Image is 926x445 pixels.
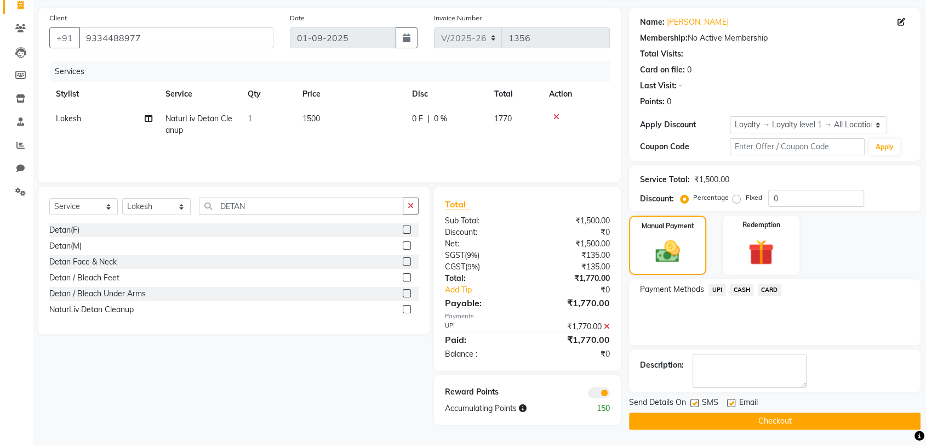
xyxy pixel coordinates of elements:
div: ₹135.00 [528,250,619,261]
div: ₹0 [542,284,618,296]
div: Service Total: [640,174,690,185]
label: Invoice Number [434,13,482,23]
span: | [427,113,430,125]
div: ( ) [437,261,528,273]
th: Total [488,82,542,106]
span: 1770 [494,114,512,123]
div: Discount: [640,193,674,205]
span: 1500 [302,114,320,123]
th: Disc [405,82,488,106]
div: Accumulating Points [437,403,573,414]
th: Stylist [49,82,159,106]
div: Points: [640,96,665,108]
div: Detan / Bleach Feet [49,272,119,284]
label: Percentage [693,193,728,202]
th: Price [296,82,405,106]
div: ( ) [437,250,528,261]
span: 9% [467,262,478,271]
div: Net: [437,238,528,250]
div: Total Visits: [640,48,683,60]
div: Total: [437,273,528,284]
span: 9% [467,251,477,260]
div: 0 [667,96,671,108]
label: Date [290,13,305,23]
div: Detan Face & Neck [49,256,117,268]
img: _cash.svg [648,238,687,266]
div: Name: [640,16,665,28]
span: Lokesh [56,114,81,123]
span: UPI [708,284,725,296]
div: Coupon Code [640,141,730,153]
div: ₹1,770.00 [528,273,619,284]
div: ₹135.00 [528,261,619,273]
button: +91 [49,27,80,48]
div: Detan(F) [49,224,79,236]
div: ₹0 [528,227,619,238]
a: [PERSON_NAME] [667,16,728,28]
th: Action [542,82,610,106]
div: ₹1,500.00 [528,215,619,227]
span: SMS [702,397,718,410]
div: 150 [573,403,618,414]
input: Search by Name/Mobile/Email/Code [79,27,273,48]
div: Detan(M) [49,240,82,252]
span: CARD [758,284,781,296]
div: NaturLiv Detan Cleanup [49,304,134,316]
a: Add Tip [437,284,542,296]
div: Description: [640,359,684,371]
div: ₹1,770.00 [528,333,619,346]
div: Services [50,61,618,82]
button: Checkout [629,413,921,430]
div: ₹1,500.00 [528,238,619,250]
img: _gift.svg [740,236,781,268]
span: Payment Methods [640,284,704,295]
div: Card on file: [640,64,685,76]
span: CGST [445,262,465,272]
span: Total [445,199,470,210]
div: Reward Points [437,386,528,398]
span: Email [739,397,757,410]
div: No Active Membership [640,32,910,44]
div: Paid: [437,333,528,346]
div: ₹1,500.00 [694,174,729,185]
div: Payable: [437,296,528,309]
div: Sub Total: [437,215,528,227]
div: Payments [445,312,610,321]
label: Client [49,13,67,23]
span: 1 [248,114,252,123]
div: Last Visit: [640,80,677,92]
div: ₹0 [528,348,619,360]
button: Apply [869,139,900,155]
th: Qty [241,82,296,106]
div: Detan / Bleach Under Arms [49,288,146,300]
span: SGST [445,250,465,260]
span: CASH [730,284,753,296]
th: Service [159,82,241,106]
span: Send Details On [629,397,686,410]
div: ₹1,770.00 [528,321,619,333]
div: Discount: [437,227,528,238]
span: 0 F [412,113,423,125]
label: Manual Payment [642,221,694,231]
div: Balance : [437,348,528,360]
label: Fixed [745,193,762,202]
div: Apply Discount [640,119,730,131]
span: NaturLiv Detan Cleanup [165,114,232,135]
div: 0 [687,64,691,76]
div: Membership: [640,32,688,44]
div: ₹1,770.00 [528,296,619,309]
input: Search or Scan [199,198,403,215]
input: Enter Offer / Coupon Code [730,138,865,155]
label: Redemption [742,220,780,230]
div: UPI [437,321,528,333]
span: 0 % [434,113,447,125]
div: - [679,80,682,92]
